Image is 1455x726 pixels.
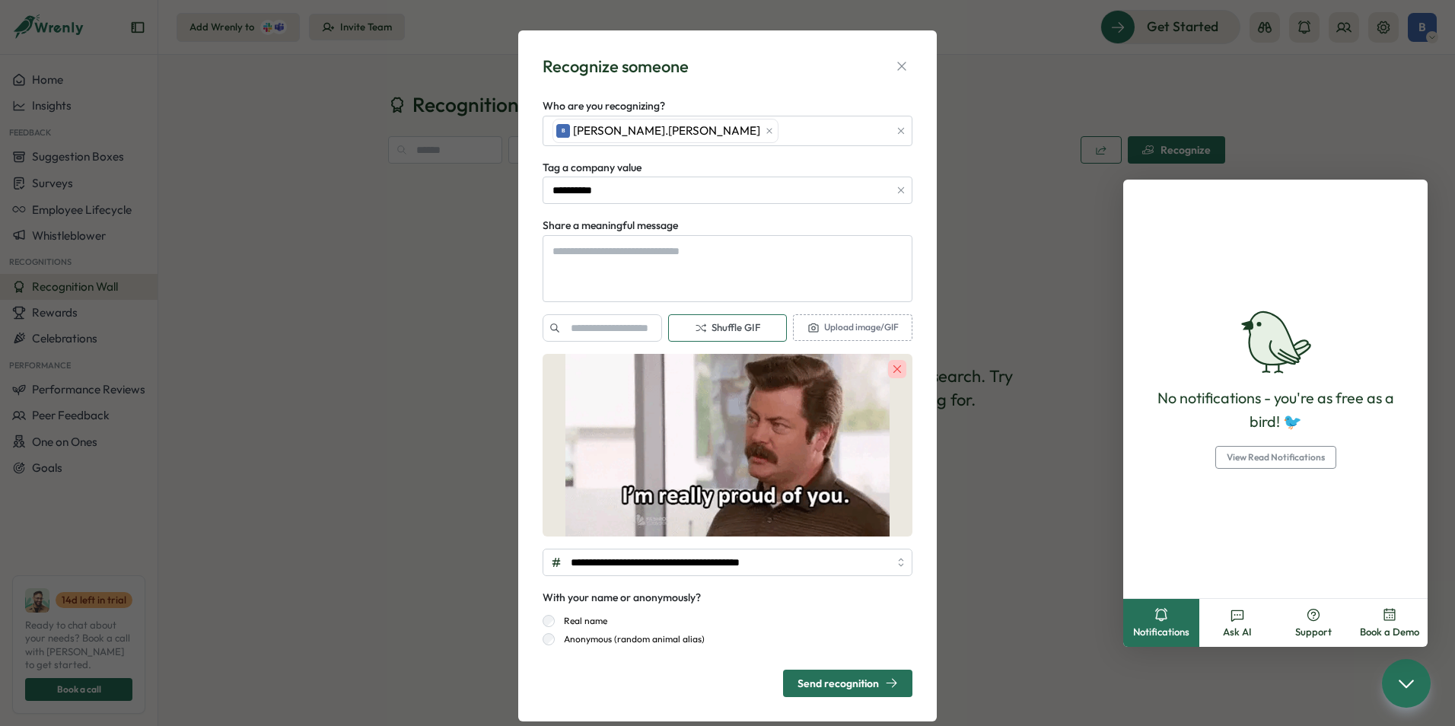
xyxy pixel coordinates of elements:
label: Anonymous (random animal alias) [555,633,705,645]
p: No notifications - you're as free as a bird! 🐦 [1141,387,1409,434]
button: Ask AI [1199,599,1275,647]
span: View Read Notifications [1227,447,1325,468]
span: B [562,126,565,135]
button: Send recognition [783,670,912,697]
span: Ask AI [1223,626,1252,639]
div: Recognize someone [543,55,689,78]
label: Tag a company value [543,160,642,177]
span: Notifications [1133,626,1189,639]
span: Support [1295,626,1332,639]
span: Book a Demo [1360,626,1419,639]
img: gif [543,354,912,537]
button: View Read Notifications [1215,446,1336,469]
button: Shuffle GIF [668,314,788,342]
button: Notifications [1123,599,1199,647]
label: Share a meaningful message [543,218,678,234]
button: Book a Demo [1352,599,1428,647]
span: Shuffle GIF [695,321,760,335]
span: [PERSON_NAME].[PERSON_NAME] [573,123,760,139]
div: Send recognition [798,677,898,689]
label: Who are you recognizing? [543,98,665,115]
button: Support [1275,599,1352,647]
div: With your name or anonymously? [543,590,701,607]
label: Real name [555,615,607,627]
